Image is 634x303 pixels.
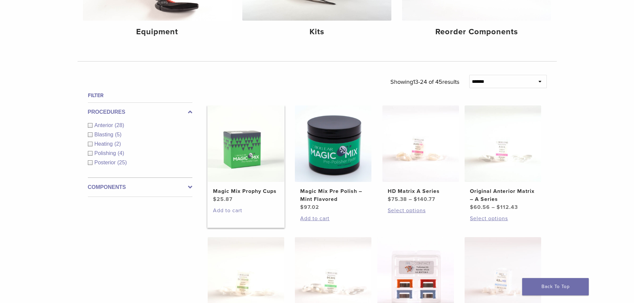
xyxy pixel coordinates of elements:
[115,132,121,137] span: (5)
[300,187,366,203] h2: Magic Mix Pre Polish – Mint Flavored
[88,91,192,99] h4: Filter
[470,187,536,203] h2: Original Anterior Matrix – A Series
[465,105,541,182] img: Original Anterior Matrix - A Series
[115,122,124,128] span: (28)
[213,207,279,215] a: Add to cart: “Magic Mix Prophy Cups”
[388,196,407,203] bdi: 75.38
[117,160,127,165] span: (25)
[300,204,304,211] span: $
[114,141,121,147] span: (2)
[382,105,460,203] a: HD Matrix A SeriesHD Matrix A Series
[213,196,217,203] span: $
[88,26,227,38] h4: Equipment
[88,183,192,191] label: Components
[95,150,118,156] span: Polishing
[95,132,115,137] span: Blasting
[388,187,454,195] h2: HD Matrix A Series
[295,105,371,182] img: Magic Mix Pre Polish - Mint Flavored
[248,26,386,38] h4: Kits
[470,204,474,211] span: $
[95,141,114,147] span: Heating
[213,187,279,195] h2: Magic Mix Prophy Cups
[464,105,542,211] a: Original Anterior Matrix - A SeriesOriginal Anterior Matrix – A Series
[300,215,366,223] a: Add to cart: “Magic Mix Pre Polish - Mint Flavored”
[95,122,115,128] span: Anterior
[414,196,417,203] span: $
[388,196,391,203] span: $
[497,204,518,211] bdi: 112.43
[470,204,490,211] bdi: 60.56
[413,78,442,85] span: 13-24 of 45
[492,204,495,211] span: –
[95,160,117,165] span: Posterior
[300,204,319,211] bdi: 97.02
[88,108,192,116] label: Procedures
[390,75,459,89] p: Showing results
[295,105,372,211] a: Magic Mix Pre Polish - Mint FlavoredMagic Mix Pre Polish – Mint Flavored $97.02
[388,207,454,215] a: Select options for “HD Matrix A Series”
[407,26,546,38] h4: Reorder Components
[213,196,233,203] bdi: 25.87
[208,105,284,182] img: Magic Mix Prophy Cups
[470,215,536,223] a: Select options for “Original Anterior Matrix - A Series”
[117,150,124,156] span: (4)
[414,196,435,203] bdi: 140.77
[409,196,412,203] span: –
[497,204,500,211] span: $
[382,105,459,182] img: HD Matrix A Series
[207,105,285,203] a: Magic Mix Prophy CupsMagic Mix Prophy Cups $25.87
[522,278,589,295] a: Back To Top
